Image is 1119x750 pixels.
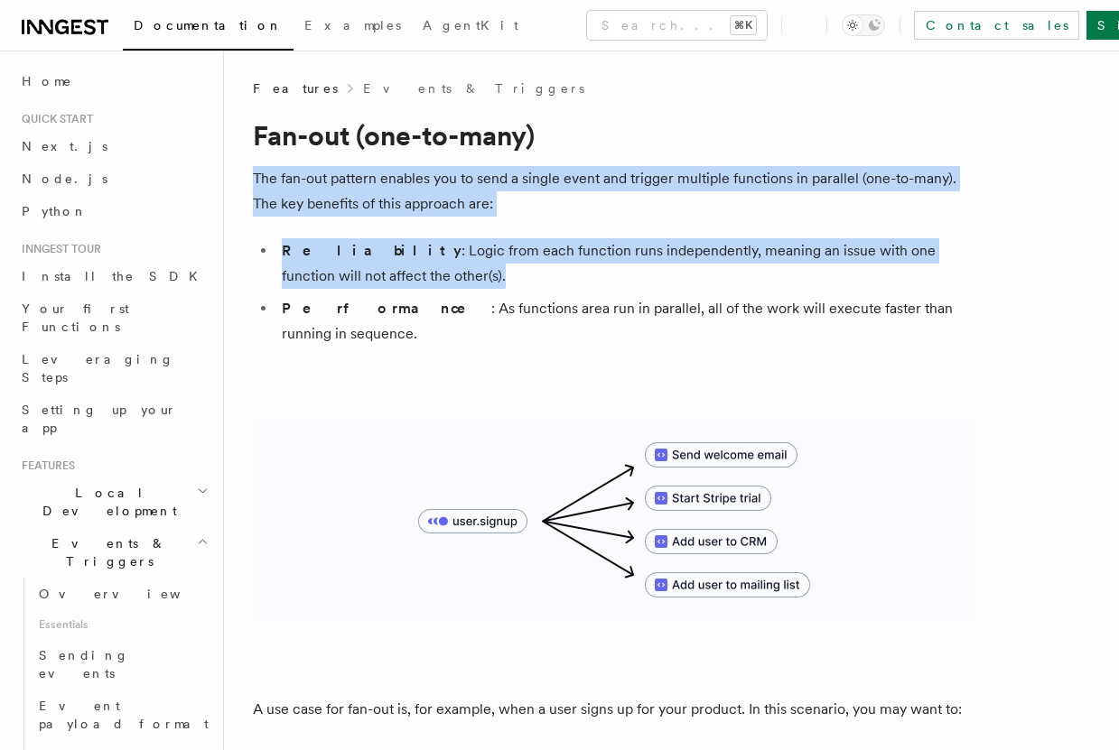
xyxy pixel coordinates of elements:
span: Python [22,204,88,218]
span: AgentKit [423,18,518,32]
kbd: ⌘K [731,16,756,34]
span: Node.js [22,171,107,186]
span: Quick start [14,112,93,126]
span: Features [253,79,338,97]
a: AgentKit [412,5,529,49]
span: Examples [304,18,401,32]
span: Essentials [32,610,212,639]
button: Events & Triggers [14,527,212,578]
span: Home [22,72,72,90]
a: Install the SDK [14,260,212,292]
span: Documentation [134,18,283,32]
strong: Reliability [282,242,462,259]
a: Sending events [32,639,212,690]
span: Next.js [22,139,107,153]
a: Overview [32,578,212,610]
li: : As functions area run in parallel, all of the work will execute faster than running in sequence. [276,296,975,347]
a: Next.js [14,130,212,162]
a: Setting up your app [14,394,212,444]
span: Local Development [14,484,197,520]
button: Search...⌘K [587,11,767,40]
a: Leveraging Steps [14,343,212,394]
span: Features [14,458,75,473]
button: Toggle dark mode [842,14,885,36]
a: Examples [294,5,412,49]
a: Events & Triggers [363,79,584,97]
p: A use case for fan-out is, for example, when a user signs up for your product. In this scenario, ... [253,697,975,722]
p: The fan-out pattern enables you to send a single event and trigger multiple functions in parallel... [253,166,975,217]
span: Your first Functions [22,301,129,334]
strong: Performance [282,300,491,317]
a: Node.js [14,162,212,195]
span: Setting up your app [22,403,177,435]
h1: Fan-out (one-to-many) [253,119,975,152]
span: Sending events [39,648,129,681]
span: Events & Triggers [14,534,197,570]
span: Install the SDK [22,269,209,283]
img: A diagram showing how to fan-out to multiple functions [253,419,975,621]
a: Home [14,65,212,97]
span: Leveraging Steps [22,352,174,384]
a: Your first Functions [14,292,212,343]
span: Inngest tour [14,242,101,256]
a: Documentation [123,5,294,51]
span: Event payload format [39,699,209,731]
li: : Logic from each function runs independently, meaning an issue with one function will not affect... [276,238,975,289]
a: Event payload format [32,690,212,740]
span: Overview [39,587,225,601]
button: Local Development [14,477,212,527]
a: Contact sales [914,11,1079,40]
a: Python [14,195,212,227]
